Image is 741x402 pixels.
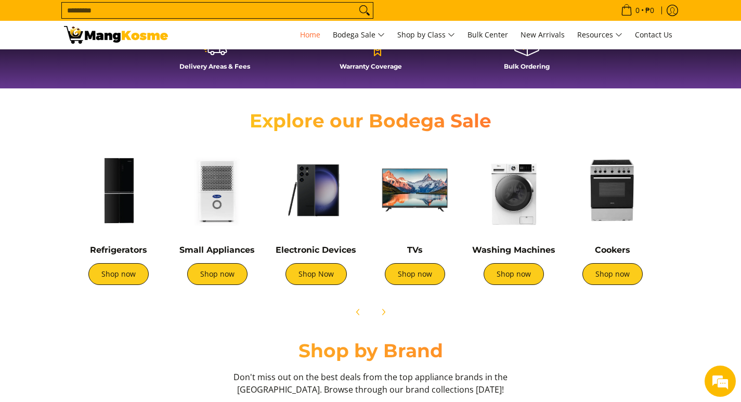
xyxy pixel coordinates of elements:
a: Refrigerators [90,245,147,255]
span: Bulk Center [467,30,508,40]
img: Cookers [568,146,657,235]
a: Electronic Devices [276,245,356,255]
a: Shop Now [285,263,347,285]
h2: Shop by Brand [64,339,678,362]
span: We're online! [60,131,144,236]
span: Home [300,30,320,40]
img: TVs [371,146,459,235]
img: Electronic Devices [272,146,360,235]
a: Shop now [187,263,248,285]
h3: Don't miss out on the best deals from the top appliance brands in the [GEOGRAPHIC_DATA]. Browse t... [230,371,511,396]
h4: Bulk Ordering [454,62,600,70]
a: Shop now [582,263,643,285]
button: Next [372,301,395,323]
a: Shop now [484,263,544,285]
img: Small Appliances [173,146,262,235]
h2: Explore our Bodega Sale [220,109,522,133]
img: Refrigerators [74,146,163,235]
a: Home [295,21,326,49]
h4: Warranty Coverage [298,62,444,70]
a: Bulk Ordering [454,30,600,78]
a: Contact Us [630,21,678,49]
a: Shop now [88,263,149,285]
textarea: Type your message and hit 'Enter' [5,284,198,320]
a: Delivery Areas & Fees [142,30,288,78]
a: Warranty Coverage [298,30,444,78]
span: New Arrivals [521,30,565,40]
span: • [618,5,657,16]
a: Resources [572,21,628,49]
a: TVs [407,245,423,255]
a: Washing Machines [472,245,555,255]
span: Resources [577,29,622,42]
a: Cookers [595,245,630,255]
span: 0 [634,7,641,14]
span: Bodega Sale [333,29,385,42]
img: Washing Machines [470,146,558,235]
h4: Delivery Areas & Fees [142,62,288,70]
span: ₱0 [644,7,656,14]
a: New Arrivals [515,21,570,49]
a: Small Appliances [179,245,255,255]
a: Shop now [385,263,445,285]
img: Mang Kosme: Your Home Appliances Warehouse Sale Partner! [64,26,168,44]
span: Contact Us [635,30,672,40]
a: Shop by Class [392,21,460,49]
button: Search [356,3,373,18]
div: Minimize live chat window [171,5,196,30]
a: Bulk Center [462,21,513,49]
a: Bodega Sale [328,21,390,49]
div: Chat with us now [54,58,175,72]
nav: Main Menu [178,21,678,49]
button: Previous [347,301,370,323]
span: Shop by Class [397,29,455,42]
